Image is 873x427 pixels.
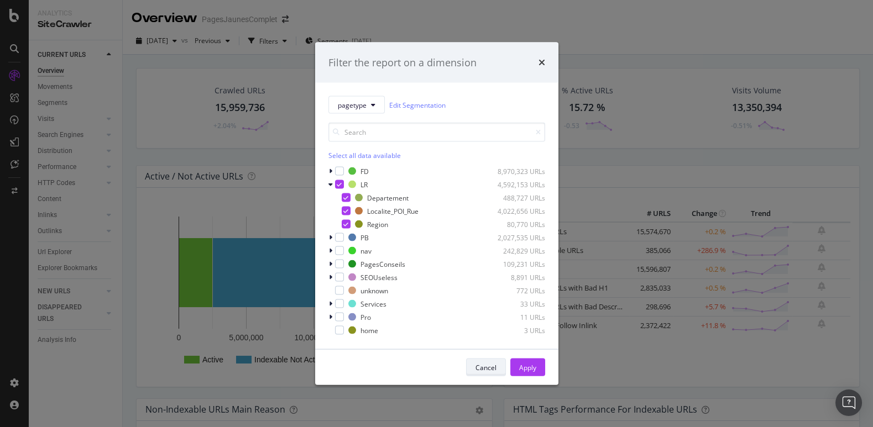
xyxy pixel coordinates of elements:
[338,100,367,109] span: pagetype
[491,180,545,189] div: 4,592,153 URLs
[360,325,378,335] div: home
[389,99,446,110] a: Edit Segmentation
[360,259,405,268] div: PagesConseils
[360,299,386,308] div: Services
[328,96,385,114] button: pagetype
[360,286,388,295] div: unknown
[315,42,558,385] div: modal
[491,219,545,229] div: 80,770 URLs
[360,246,372,255] div: nav
[466,359,506,376] button: Cancel
[491,299,545,308] div: 33 URLs
[360,166,369,176] div: FD
[835,389,862,416] div: Open Intercom Messenger
[360,312,371,321] div: Pro
[367,193,409,202] div: Departement
[328,55,477,70] div: Filter the report on a dimension
[491,272,545,282] div: 8,891 URLs
[491,286,545,295] div: 772 URLs
[491,206,545,215] div: 4,022,656 URLs
[367,206,419,215] div: Localite_POI_Rue
[360,180,368,189] div: LR
[328,151,545,160] div: Select all data available
[491,233,545,242] div: 2,027,535 URLs
[475,362,496,372] div: Cancel
[510,359,545,376] button: Apply
[367,219,388,229] div: Region
[539,55,545,70] div: times
[360,233,369,242] div: PB
[491,259,545,268] div: 109,231 URLs
[328,123,545,142] input: Search
[491,166,545,176] div: 8,970,323 URLs
[360,272,398,282] div: SEOUseless
[519,362,536,372] div: Apply
[491,246,545,255] div: 242,829 URLs
[491,193,545,202] div: 488,727 URLs
[491,312,545,321] div: 11 URLs
[491,325,545,335] div: 3 URLs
